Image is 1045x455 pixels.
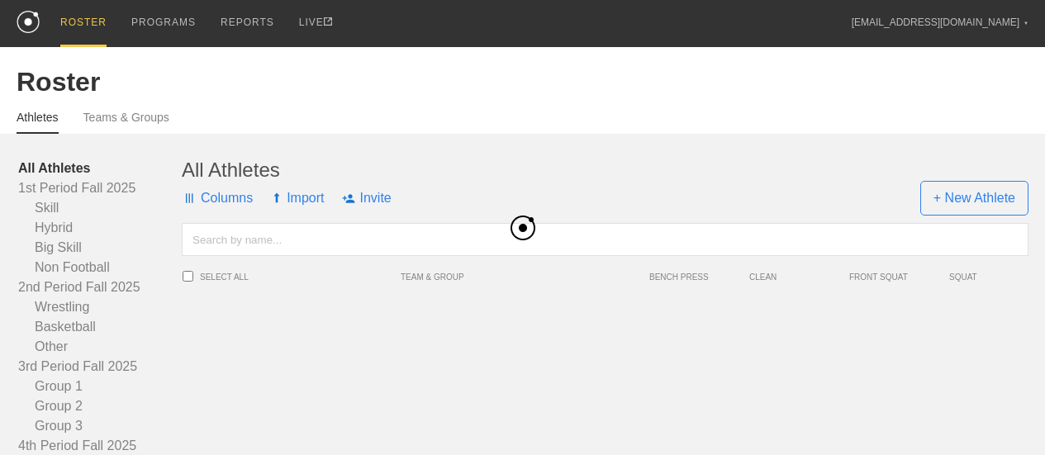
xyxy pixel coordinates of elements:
[18,218,182,238] a: Hybrid
[18,238,182,258] a: Big Skill
[182,159,1028,182] div: All Athletes
[83,111,169,132] a: Teams & Groups
[649,273,741,282] span: BENCH PRESS
[511,216,535,240] img: black_logo.png
[18,357,182,377] a: 3rd Period Fall 2025
[749,273,841,282] span: CLEAN
[920,181,1028,216] span: + New Athlete
[401,273,649,282] span: TEAM & GROUP
[200,273,401,282] span: SELECT ALL
[18,258,182,277] a: Non Football
[18,198,182,218] a: Skill
[949,273,1041,282] span: SQUAT
[17,111,59,134] a: Athletes
[342,173,391,223] span: Invite
[271,173,324,223] span: Import
[849,273,941,282] span: FRONT SQUAT
[18,159,182,178] a: All Athletes
[17,11,40,33] img: logo
[18,317,182,337] a: Basketball
[17,67,1028,97] div: Roster
[182,173,253,223] span: Columns
[182,223,1028,256] input: Search by name...
[18,277,182,297] a: 2nd Period Fall 2025
[962,376,1045,455] iframe: Chat Widget
[18,396,182,416] a: Group 2
[18,337,182,357] a: Other
[18,416,182,436] a: Group 3
[18,178,182,198] a: 1st Period Fall 2025
[18,297,182,317] a: Wrestling
[18,377,182,396] a: Group 1
[1024,18,1028,28] div: ▼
